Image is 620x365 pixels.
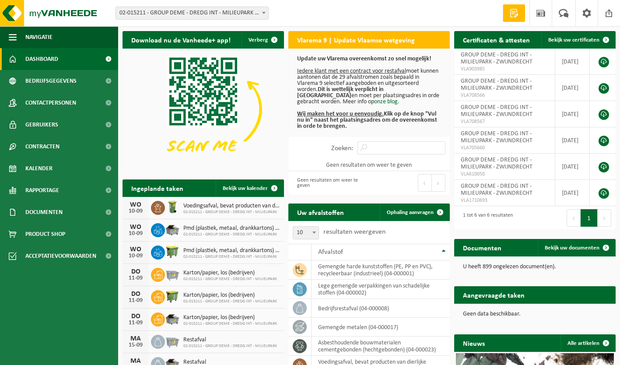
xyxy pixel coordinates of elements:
[183,277,277,282] span: 02-015211 - GROUP DEME - DREDG INT - MILIEUPARK
[165,311,180,326] img: WB-5000-GAL-GY-01
[127,268,144,275] div: DO
[463,264,607,270] p: U heeft 899 ongelezen document(en).
[459,208,513,228] div: 1 tot 6 van 6 resultaten
[387,210,434,215] span: Ophaling aanvragen
[598,209,611,227] button: Next
[25,179,59,201] span: Rapportage
[25,136,60,158] span: Contracten
[312,260,450,280] td: gemengde harde kunststoffen (PE, PP en PVC), recycleerbaar (industrieel) (04-000001)
[127,313,144,320] div: DO
[461,197,548,204] span: VLA1710693
[461,157,532,170] span: GROUP DEME - DREDG INT - MILIEUPARK - ZWIJNDRECHT
[555,180,590,206] td: [DATE]
[538,239,615,256] a: Bekijk uw documenten
[555,49,590,75] td: [DATE]
[127,253,144,259] div: 10-09
[461,52,532,65] span: GROUP DEME - DREDG INT - MILIEUPARK - ZWIJNDRECHT
[116,7,269,20] span: 02-015211 - GROUP DEME - DREDG INT - MILIEUPARK - ZWIJNDRECHT
[312,280,450,299] td: lege gemengde verpakkingen van schadelijke stoffen (04-000002)
[127,224,144,231] div: WO
[288,159,450,171] td: Geen resultaten om weer te geven
[183,247,280,254] span: Pmd (plastiek, metaal, drankkartons) (bedrijven)
[165,200,180,214] img: WB-0140-HPE-GN-50
[560,334,615,352] a: Alle artikelen
[461,144,548,151] span: VLA705660
[25,70,77,92] span: Bedrijfsgegevens
[297,56,441,130] p: moet kunnen aantonen dat de 29 afvalstromen zoals bepaald in Vlarema 9 selectief aangeboden en ui...
[123,179,192,197] h2: Ingeplande taken
[242,31,283,49] button: Verberg
[127,358,144,365] div: MA
[555,101,590,127] td: [DATE]
[454,334,494,351] h2: Nieuws
[123,49,284,170] img: Download de VHEPlus App
[127,335,144,342] div: MA
[183,292,277,299] span: Karton/papier, los (bedrijven)
[293,227,319,239] span: 10
[374,98,399,105] a: onze blog.
[183,337,277,344] span: Restafval
[127,231,144,237] div: 10-09
[293,226,319,239] span: 10
[25,158,53,179] span: Kalender
[293,173,365,193] div: Geen resultaten om weer te geven
[461,92,548,99] span: VLA708566
[461,66,548,73] span: VLA903985
[297,111,437,130] b: Klik op de knop "Vul nu in" naast het plaatsingsadres om de overeenkomst in orde te brengen.
[323,228,385,235] label: resultaten weergeven
[223,186,268,191] span: Bekijk uw kalender
[548,37,599,43] span: Bekijk uw certificaten
[581,209,598,227] button: 1
[127,320,144,326] div: 11-09
[555,154,590,180] td: [DATE]
[454,286,533,303] h2: Aangevraagde taken
[312,299,450,318] td: bedrijfsrestafval (04-000008)
[288,204,353,221] h2: Uw afvalstoffen
[25,114,58,136] span: Gebruikers
[461,104,532,118] span: GROUP DEME - DREDG INT - MILIEUPARK - ZWIJNDRECHT
[116,7,268,19] span: 02-015211 - GROUP DEME - DREDG INT - MILIEUPARK - ZWIJNDRECHT
[165,333,180,348] img: WB-2500-GAL-GY-01
[331,145,353,152] label: Zoeken:
[297,68,406,74] u: Iedere klant met een contract voor restafval
[127,246,144,253] div: WO
[183,299,277,304] span: 02-015211 - GROUP DEME - DREDG INT - MILIEUPARK
[183,232,280,237] span: 02-015211 - GROUP DEME - DREDG INT - MILIEUPARK
[127,291,144,298] div: DO
[432,174,445,192] button: Next
[461,118,548,125] span: VLA708567
[183,314,277,321] span: Karton/papier, los (bedrijven)
[25,48,58,70] span: Dashboard
[297,56,431,62] b: Update uw Vlarema overeenkomst zo snel mogelijk!
[183,344,277,349] span: 02-015211 - GROUP DEME - DREDG INT - MILIEUPARK
[288,31,424,48] h2: Vlarema 9 | Update Vlaamse wetgeving
[25,26,53,48] span: Navigatie
[555,127,590,154] td: [DATE]
[545,245,599,251] span: Bekijk uw documenten
[165,267,180,281] img: WB-2500-GAL-GY-01
[454,31,539,48] h2: Certificaten & attesten
[183,270,277,277] span: Karton/papier, los (bedrijven)
[25,201,63,223] span: Documenten
[461,130,532,144] span: GROUP DEME - DREDG INT - MILIEUPARK - ZWIJNDRECHT
[461,183,532,197] span: GROUP DEME - DREDG INT - MILIEUPARK - ZWIJNDRECHT
[541,31,615,49] a: Bekijk uw certificaten
[25,245,96,267] span: Acceptatievoorwaarden
[183,321,277,326] span: 02-015211 - GROUP DEME - DREDG INT - MILIEUPARK
[461,171,548,178] span: VLA610050
[183,225,280,232] span: Pmd (plastiek, metaal, drankkartons) (bedrijven)
[454,239,510,256] h2: Documenten
[461,78,532,91] span: GROUP DEME - DREDG INT - MILIEUPARK - ZWIJNDRECHT
[127,342,144,348] div: 15-09
[183,210,280,215] span: 02-015211 - GROUP DEME - DREDG INT - MILIEUPARK
[127,208,144,214] div: 10-09
[127,298,144,304] div: 11-09
[127,275,144,281] div: 11-09
[25,92,76,114] span: Contactpersonen
[297,111,384,117] u: Wij maken het voor u eenvoudig.
[165,222,180,237] img: WB-5000-GAL-GY-01
[312,318,450,337] td: gemengde metalen (04-000017)
[127,201,144,208] div: WO
[418,174,432,192] button: Previous
[183,203,280,210] span: Voedingsafval, bevat producten van dierlijke oorsprong, onverpakt, categorie 3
